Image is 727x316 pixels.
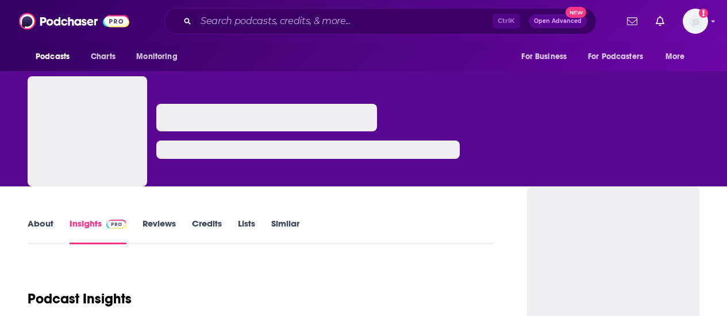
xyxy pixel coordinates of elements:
button: open menu [513,46,581,68]
button: open menu [580,46,660,68]
span: More [666,49,685,65]
a: Show notifications dropdown [622,11,642,31]
button: open menu [128,46,192,68]
a: Show notifications dropdown [651,11,669,31]
a: Lists [238,218,255,244]
img: Podchaser - Follow, Share and Rate Podcasts [19,10,129,32]
span: For Podcasters [588,49,643,65]
img: User Profile [683,9,708,34]
span: Charts [91,49,116,65]
a: Reviews [143,218,176,244]
a: InsightsPodchaser Pro [70,218,126,244]
svg: Add a profile image [699,9,708,18]
a: Charts [83,46,122,68]
div: Search podcasts, credits, & more... [164,8,597,34]
span: Ctrl K [493,14,520,29]
span: Open Advanced [534,18,582,24]
button: open menu [28,46,84,68]
span: For Business [521,49,567,65]
span: Logged in as shannnon_white [683,9,708,34]
a: Similar [271,218,299,244]
button: open menu [657,46,699,68]
h1: Podcast Insights [28,290,132,307]
button: Show profile menu [683,9,708,34]
button: Open AdvancedNew [529,14,587,28]
span: Podcasts [36,49,70,65]
span: New [566,7,586,18]
img: Podchaser Pro [106,220,126,229]
span: Monitoring [136,49,177,65]
a: About [28,218,53,244]
a: Credits [192,218,222,244]
input: Search podcasts, credits, & more... [196,12,493,30]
